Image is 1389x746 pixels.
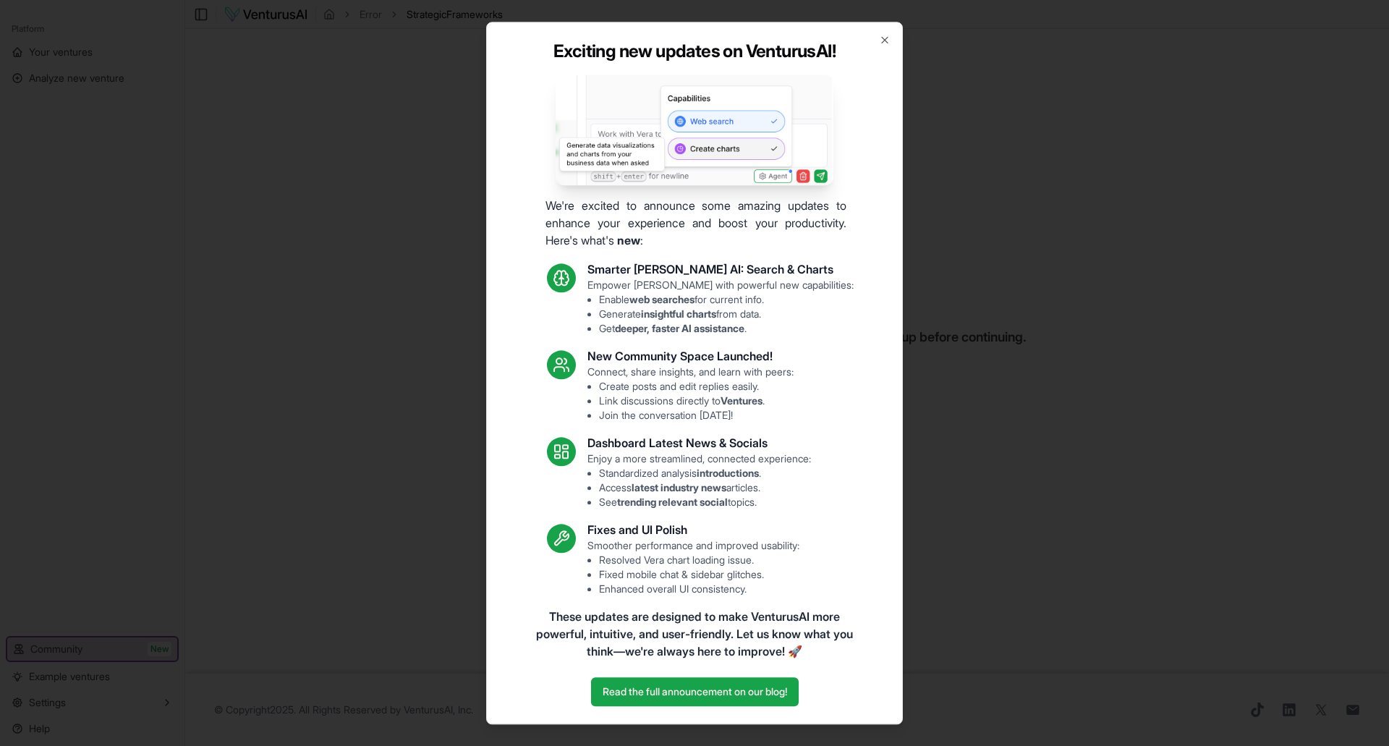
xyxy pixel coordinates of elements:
[587,260,854,278] h3: Smarter [PERSON_NAME] AI: Search & Charts
[587,347,794,365] h3: New Community Space Launched!
[587,521,799,538] h3: Fixes and UI Polish
[599,307,854,321] li: Generate from data.
[617,496,728,508] strong: trending relevant social
[556,75,833,185] img: Vera AI
[721,394,763,407] strong: Ventures
[617,233,640,247] strong: new
[587,452,811,509] p: Enjoy a more streamlined, connected experience:
[632,481,726,493] strong: latest industry news
[587,538,799,596] p: Smoother performance and improved usability:
[641,308,716,320] strong: insightful charts
[615,322,744,334] strong: deeper, faster AI assistance
[629,293,694,305] strong: web searches
[599,408,794,423] li: Join the conversation [DATE]!
[534,197,858,249] p: We're excited to announce some amazing updates to enhance your experience and boost your producti...
[599,553,799,567] li: Resolved Vera chart loading issue.
[599,495,811,509] li: See topics.
[599,292,854,307] li: Enable for current info.
[599,567,799,582] li: Fixed mobile chat & sidebar glitches.
[599,394,794,408] li: Link discussions directly to .
[532,608,857,660] p: These updates are designed to make VenturusAI more powerful, intuitive, and user-friendly. Let us...
[599,466,811,480] li: Standardized analysis .
[553,40,836,63] h2: Exciting new updates on VenturusAI!
[587,434,811,452] h3: Dashboard Latest News & Socials
[599,480,811,495] li: Access articles.
[599,379,794,394] li: Create posts and edit replies easily.
[697,467,759,479] strong: introductions
[591,677,799,706] a: Read the full announcement on our blog!
[599,582,799,596] li: Enhanced overall UI consistency.
[599,321,854,336] li: Get .
[587,365,794,423] p: Connect, share insights, and learn with peers:
[587,278,854,336] p: Empower [PERSON_NAME] with powerful new capabilities:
